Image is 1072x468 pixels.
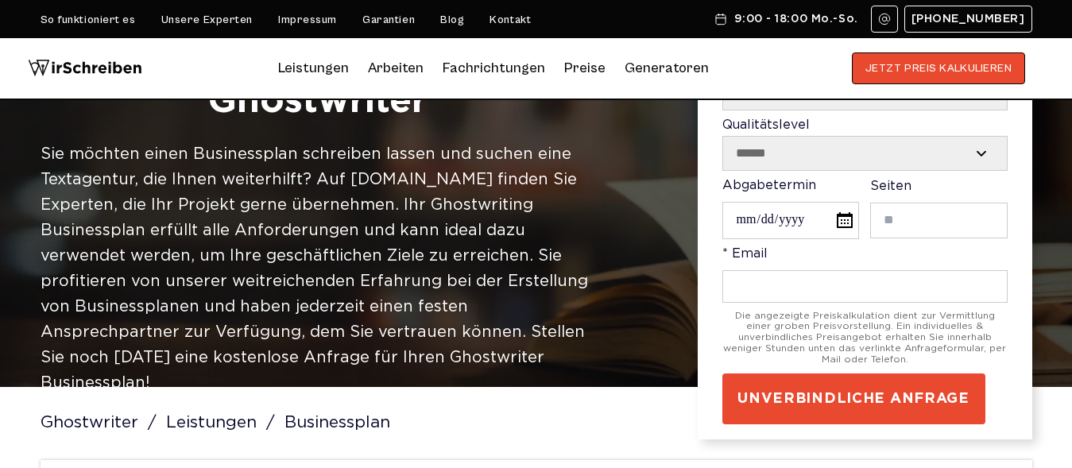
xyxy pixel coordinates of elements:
a: Arbeiten [368,56,424,81]
a: [PHONE_NUMBER] [904,6,1032,33]
a: Generatoren [625,56,709,81]
span: [PHONE_NUMBER] [911,13,1025,25]
button: UNVERBINDLICHE ANFRAGE [722,373,985,424]
label: * Email [722,247,1008,302]
div: Die angezeigte Preiskalkulation dient zur Vermittlung einer groben Preisvorstellung. Ein individu... [722,311,1008,366]
input: Abgabetermin [722,202,859,239]
label: Abgabetermin [722,179,859,239]
span: UNVERBINDLICHE ANFRAGE [737,389,969,408]
a: Kontakt [490,14,531,26]
label: Qualitätslevel [722,118,1008,172]
img: Email [878,13,891,25]
button: JETZT PREIS KALKULIEREN [852,52,1026,84]
img: logo wirschreiben [28,52,142,84]
span: 9:00 - 18:00 Mo.-So. [734,13,857,25]
a: So funktioniert es [41,14,136,26]
a: Fachrichtungen [443,56,545,81]
div: Sie möchten einen Businessplan schreiben lassen und suchen eine Textagentur, die Ihnen weiterhilf... [41,141,594,396]
img: Schedule [714,13,728,25]
a: Garantien [362,14,415,26]
a: Impressum [278,14,337,26]
a: Preise [564,60,606,76]
a: Leistungen [278,56,349,81]
select: Qualitätslevel [723,137,1007,170]
a: Unsere Experten [161,14,253,26]
span: Seiten [870,180,911,192]
a: Blog [440,14,464,26]
input: * Email [722,270,1008,303]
